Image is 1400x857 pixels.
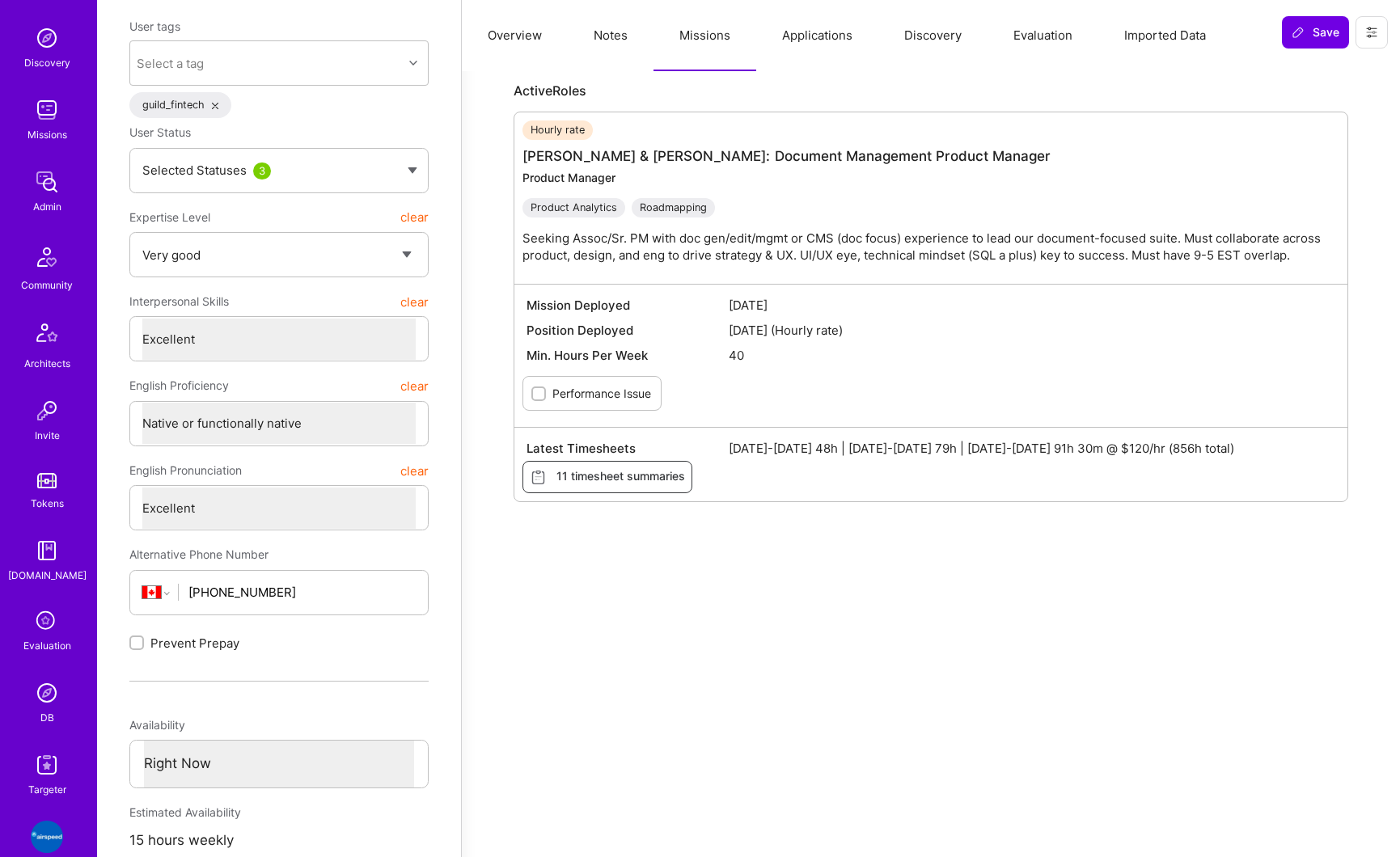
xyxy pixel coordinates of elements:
[31,677,63,709] img: Admin Search
[23,637,71,654] div: Evaluation
[35,427,60,444] div: Invite
[31,166,63,198] img: admin teamwork
[729,440,1335,457] span: [DATE]-[DATE] 48h | [DATE]-[DATE] 79h | [DATE]-[DATE] 91h 30m @ $120/hr (856h total)
[31,534,63,567] img: guide book
[31,395,63,427] img: Invite
[1292,24,1339,40] span: Save
[188,572,416,613] input: +1 (000) 000-0000
[27,238,66,277] img: Community
[522,198,625,217] div: Product Analytics
[37,473,57,488] img: tokens
[8,567,87,584] div: [DOMAIN_NAME]
[522,461,692,493] button: 11 timesheet summaries
[400,287,429,316] button: clear
[729,297,1335,314] span: [DATE]
[129,203,210,232] span: Expertise Level
[129,798,429,827] div: Estimated Availability
[129,19,180,34] label: User tags
[129,371,229,400] span: English Proficiency
[527,297,729,314] span: Mission Deployed
[400,203,429,232] button: clear
[31,22,63,54] img: discovery
[31,94,63,126] img: teamwork
[552,385,651,402] label: Performance Issue
[729,322,1335,339] span: [DATE] (Hourly rate)
[129,456,242,485] span: English Pronunciation
[129,287,229,316] span: Interpersonal Skills
[31,495,64,512] div: Tokens
[522,120,593,140] div: Hourly rate
[729,347,1335,364] span: 40
[522,148,1051,164] a: [PERSON_NAME] & [PERSON_NAME]: Document Management Product Manager
[129,711,429,740] div: Availability
[632,198,715,217] div: Roadmapping
[400,456,429,485] button: clear
[530,469,547,486] i: icon Timesheets
[400,371,429,400] button: clear
[27,126,67,143] div: Missions
[129,547,269,561] span: Alternative Phone Number
[408,167,417,174] img: caret
[212,103,218,109] i: icon Close
[129,827,429,854] div: 15 hours weekly
[129,125,191,139] span: User Status
[137,55,204,72] div: Select a tag
[32,606,62,637] i: icon SelectionTeam
[527,440,729,457] span: Latest Timesheets
[253,163,271,179] div: 3
[31,821,63,853] img: Airspeed: A platform to help employees feel more connected and celebrated
[150,635,239,652] span: Prevent Prepay
[142,163,247,178] span: Selected Statuses
[527,322,729,339] span: Position Deployed
[27,316,66,355] img: Architects
[31,749,63,781] img: Skill Targeter
[514,82,1348,99] div: Active Roles
[24,54,70,71] div: Discovery
[409,59,417,67] i: icon Chevron
[40,709,54,726] div: DB
[522,230,1356,264] p: Seeking Assoc/Sr. PM with doc gen/edit/mgmt or CMS (doc focus) experience to lead our document-fo...
[527,347,729,364] span: Min. Hours Per Week
[530,468,685,486] span: 11 timesheet summaries
[1282,16,1349,49] button: Save
[27,821,67,853] a: Airspeed: A platform to help employees feel more connected and celebrated
[24,355,70,372] div: Architects
[21,277,73,293] div: Community
[129,92,231,118] div: guild_fintech
[33,198,61,215] div: Admin
[522,170,1356,185] div: Product Manager
[28,781,66,798] div: Targeter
